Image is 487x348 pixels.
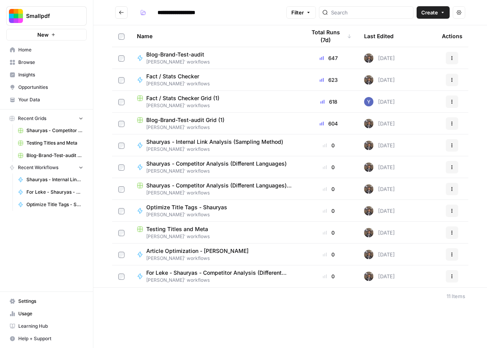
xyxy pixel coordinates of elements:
div: Actions [442,25,462,47]
a: Blog-Brand-Test-audit Grid (1)[PERSON_NAME]' workflows [137,116,293,131]
span: [PERSON_NAME]' workflows [137,124,293,131]
div: [DATE] [364,206,395,216]
a: Shauryas - Internal Link Analysis (Sampling Method) [14,173,87,186]
img: yxnc04dkqktdkzli2cw8vvjrdmdz [364,119,373,128]
span: Home [18,46,83,53]
a: Shauryas - Competitor Analysis (Different Languages)[PERSON_NAME]' workflows [137,160,293,175]
span: [PERSON_NAME]' workflows [137,189,293,196]
div: 0 [306,163,352,171]
span: Filter [291,9,304,16]
span: [PERSON_NAME]' workflows [146,211,233,218]
a: Fact / Stats Checker Grid (1)[PERSON_NAME]' workflows [137,94,293,109]
span: Browse [18,59,83,66]
span: [PERSON_NAME]' workflows [137,233,293,240]
div: [DATE] [364,141,395,150]
span: Blog-Brand-Test-audit [146,51,204,58]
div: Name [137,25,293,47]
button: Help + Support [6,332,87,345]
span: [PERSON_NAME]' workflows [146,58,210,65]
span: Optimize Title Tags - Shauryas [26,201,83,208]
img: yxnc04dkqktdkzli2cw8vvjrdmdz [364,250,373,259]
span: Shauryas - Internal Link Analysis (Sampling Method) [26,176,83,183]
div: Total Runs (7d) [306,25,352,47]
input: Search [331,9,410,16]
img: yxnc04dkqktdkzli2cw8vvjrdmdz [364,272,373,281]
a: Settings [6,295,87,307]
a: Usage [6,307,87,320]
span: [PERSON_NAME]' workflows [146,168,293,175]
span: [PERSON_NAME]' workflows [146,255,255,262]
a: Home [6,44,87,56]
img: yxnc04dkqktdkzli2cw8vvjrdmdz [364,75,373,85]
div: [DATE] [364,163,395,172]
button: Recent Workflows [6,162,87,173]
a: Blog-Brand-Test-audit Grid (1) [14,149,87,162]
img: yxnc04dkqktdkzli2cw8vvjrdmdz [364,141,373,150]
span: [PERSON_NAME]' workflows [137,102,293,109]
span: Blog-Brand-Test-audit Grid (1) [146,116,224,124]
span: New [37,31,49,39]
button: Recent Grids [6,113,87,124]
span: Learning Hub [18,323,83,330]
button: Workspace: Smallpdf [6,6,87,26]
span: Shauryas - Competitor Analysis (Different Languages) [146,160,287,168]
div: 0 [306,272,352,280]
div: 0 [306,207,352,215]
a: Testing Titles and Meta[PERSON_NAME]' workflows [137,225,293,240]
a: For Leke - Shauryas - Competitor Analysis (Different Languages) [14,186,87,198]
div: 618 [306,98,352,106]
span: [PERSON_NAME]' workflows [146,277,293,284]
div: 0 [306,251,352,258]
div: [DATE] [364,53,395,63]
a: Browse [6,56,87,69]
img: yxnc04dkqktdkzli2cw8vvjrdmdz [364,184,373,194]
a: Shauryas - Internal Link Analysis (Sampling Method)[PERSON_NAME]' workflows [137,138,293,153]
span: Testing Titles and Meta [146,225,208,233]
span: Settings [18,298,83,305]
div: [DATE] [364,119,395,128]
span: Smallpdf [26,12,73,20]
div: 647 [306,54,352,62]
span: Testing Titles and Meta [26,140,83,147]
div: 0 [306,185,352,193]
span: Fact / Stats Checker [146,72,203,80]
span: Shauryas - Competitor Analysis (Different Languages) Grid [146,182,293,189]
span: Shauryas - Internal Link Analysis (Sampling Method) [146,138,283,146]
span: For Leke - Shauryas - Competitor Analysis (Different Languages) [146,269,287,277]
button: Create [417,6,450,19]
button: New [6,29,87,41]
span: Recent Grids [18,115,46,122]
span: [PERSON_NAME]' workflows [146,80,210,87]
a: Testing Titles and Meta [14,137,87,149]
img: Smallpdf Logo [9,9,23,23]
span: [PERSON_NAME]' workflows [146,146,289,153]
a: Learning Hub [6,320,87,332]
a: Your Data [6,94,87,106]
a: Fact / Stats Checker[PERSON_NAME]' workflows [137,72,293,87]
span: Usage [18,310,83,317]
img: yxnc04dkqktdkzli2cw8vvjrdmdz [364,228,373,237]
img: yxnc04dkqktdkzli2cw8vvjrdmdz [364,53,373,63]
span: Create [421,9,438,16]
span: For Leke - Shauryas - Competitor Analysis (Different Languages) [26,189,83,196]
span: Fact / Stats Checker Grid (1) [146,94,219,102]
span: Shauryas - Competitor Analysis (Different Languages) Grid [26,127,83,134]
span: Opportunities [18,84,83,91]
a: For Leke - Shauryas - Competitor Analysis (Different Languages)[PERSON_NAME]' workflows [137,269,293,284]
div: [DATE] [364,184,395,194]
span: Optimize Title Tags - Shauryas [146,203,227,211]
img: xe1ixjl5urjkm3gcb5i9crqsozwj [364,97,373,106]
div: 623 [306,76,352,84]
span: Help + Support [18,335,83,342]
img: yxnc04dkqktdkzli2cw8vvjrdmdz [364,206,373,216]
span: Your Data [18,96,83,103]
div: 604 [306,120,352,127]
a: Optimize Title Tags - Shauryas [14,198,87,211]
div: [DATE] [364,75,395,85]
a: Shauryas - Competitor Analysis (Different Languages) Grid [14,124,87,137]
span: Article Optimization - [PERSON_NAME] [146,247,249,255]
div: [DATE] [364,228,395,237]
img: yxnc04dkqktdkzli2cw8vvjrdmdz [364,163,373,172]
div: [DATE] [364,97,395,106]
a: Blog-Brand-Test-audit[PERSON_NAME]' workflows [137,51,293,65]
